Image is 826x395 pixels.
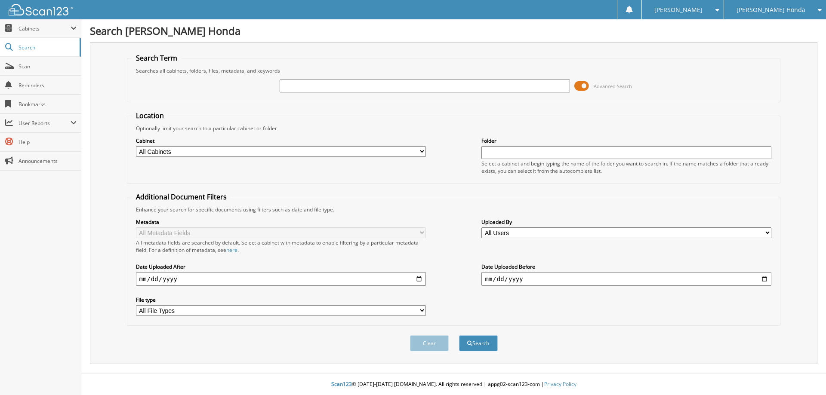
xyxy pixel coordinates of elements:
[81,374,826,395] div: © [DATE]-[DATE] [DOMAIN_NAME]. All rights reserved | appg02-scan123-com |
[132,53,182,63] legend: Search Term
[136,296,426,303] label: File type
[18,82,77,89] span: Reminders
[18,101,77,108] span: Bookmarks
[481,263,771,270] label: Date Uploaded Before
[18,157,77,165] span: Announcements
[410,335,449,351] button: Clear
[132,125,776,132] div: Optionally limit your search to a particular cabinet or folder
[654,7,703,12] span: [PERSON_NAME]
[481,137,771,144] label: Folder
[226,246,237,254] a: here
[481,218,771,226] label: Uploaded By
[132,206,776,213] div: Enhance your search for specific documents using filters such as date and file type.
[459,335,498,351] button: Search
[136,218,426,226] label: Metadata
[136,263,426,270] label: Date Uploaded After
[90,24,817,38] h1: Search [PERSON_NAME] Honda
[18,138,77,146] span: Help
[331,380,352,388] span: Scan123
[18,25,71,32] span: Cabinets
[132,111,168,120] legend: Location
[136,137,426,144] label: Cabinet
[136,239,426,254] div: All metadata fields are searched by default. Select a cabinet with metadata to enable filtering b...
[136,272,426,286] input: start
[9,4,73,15] img: scan123-logo-white.svg
[18,44,75,51] span: Search
[481,272,771,286] input: end
[132,67,776,74] div: Searches all cabinets, folders, files, metadata, and keywords
[18,63,77,70] span: Scan
[737,7,805,12] span: [PERSON_NAME] Honda
[544,380,576,388] a: Privacy Policy
[18,119,71,127] span: User Reports
[132,192,231,202] legend: Additional Document Filters
[481,160,771,175] div: Select a cabinet and begin typing the name of the folder you want to search in. If the name match...
[594,83,632,89] span: Advanced Search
